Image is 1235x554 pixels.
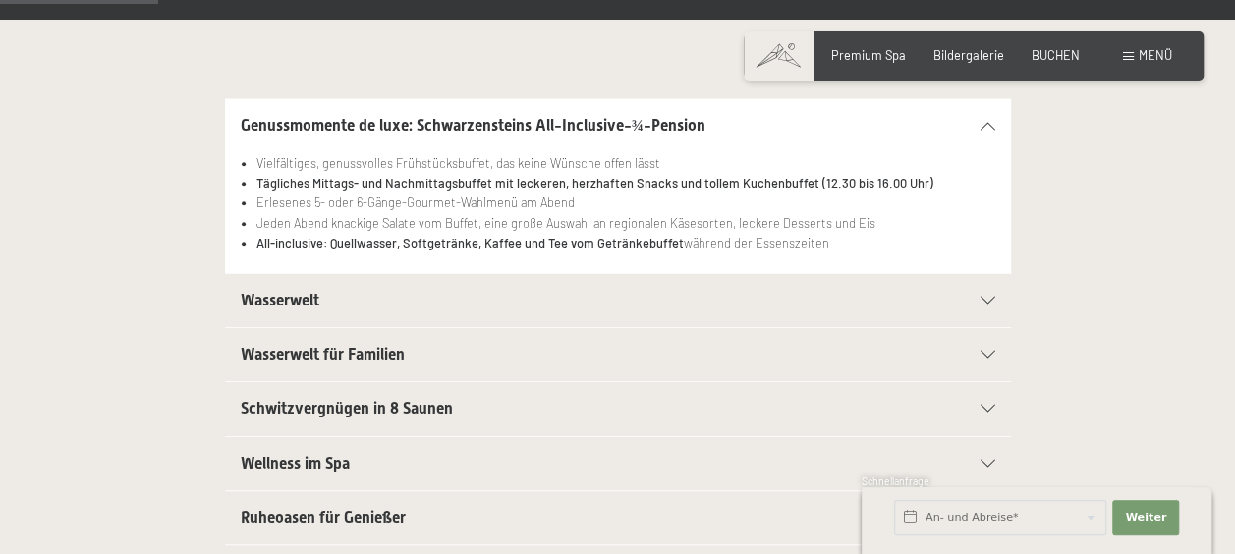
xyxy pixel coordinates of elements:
span: Genussmomente de luxe: Schwarzensteins All-Inclusive-¾-Pension [241,116,705,135]
a: BUCHEN [1032,47,1080,63]
span: Ruheoasen für Genießer [241,508,406,526]
a: Premium Spa [831,47,906,63]
span: Schnellanfrage [862,475,929,487]
strong: All-inclusive: Quellwasser, Softgetränke, Kaffee und Tee vom Getränkebuffet [256,235,684,250]
span: Wasserwelt [241,291,319,309]
a: Bildergalerie [933,47,1004,63]
strong: Tägliches Mittags- und Nachmittagsbuffet mit leckeren, herzhaften Snacks und tollem Kuchenbuffet ... [256,175,933,191]
span: Wellness im Spa [241,454,350,472]
button: Weiter [1112,500,1179,535]
li: Vielfältiges, genussvolles Frühstücksbuffet, das keine Wünsche offen lässt [256,153,994,173]
li: Jeden Abend knackige Salate vom Buffet, eine große Auswahl an regionalen Käsesorten, leckere Dess... [256,213,994,233]
span: Weiter [1125,510,1166,526]
span: Schwitzvergnügen in 8 Saunen [241,399,453,417]
li: während der Essenszeiten [256,233,994,252]
span: Wasserwelt für Familien [241,345,405,363]
li: Erlesenes 5- oder 6-Gänge-Gourmet-Wahlmenü am Abend [256,193,994,212]
span: Menü [1139,47,1172,63]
